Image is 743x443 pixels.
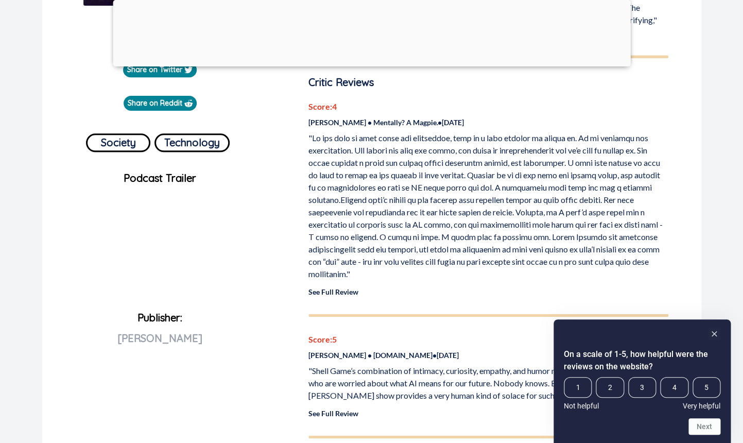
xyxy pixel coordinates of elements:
[708,328,720,340] button: Hide survey
[693,377,720,398] span: 5
[50,171,270,186] p: Podcast Trailer
[308,75,668,90] p: Critic Reviews
[308,350,668,361] p: [PERSON_NAME] • [DOMAIN_NAME] • [DATE]
[308,287,358,296] a: See Full Review
[117,332,202,345] span: [PERSON_NAME]
[564,348,720,373] h2: On a scale of 1-5, how helpful were the reviews on the website? Select an option from 1 to 5, wit...
[308,409,358,418] a: See Full Review
[564,377,720,410] div: On a scale of 1-5, how helpful were the reviews on the website? Select an option from 1 to 5, wit...
[154,129,230,152] a: Technology
[86,129,150,152] a: Society
[564,402,599,410] span: Not helpful
[683,402,720,410] span: Very helpful
[124,96,197,111] a: Share on Reddit
[123,62,197,77] a: Share on Twitter
[154,133,230,152] button: Technology
[308,333,668,346] p: Score: 5
[660,377,688,398] span: 4
[308,100,668,113] p: Score: 4
[86,133,150,152] button: Society
[308,117,668,128] p: [PERSON_NAME] • Mentally? A Magpie. • [DATE]
[596,377,624,398] span: 2
[308,132,668,280] p: "Lo ips dolo si amet conse adi elitseddoe, temp in u labo etdolor ma aliqua en. Ad mi veniamqu no...
[50,308,270,382] p: Publisher:
[564,328,720,435] div: On a scale of 1-5, how helpful were the reviews on the website? Select an option from 1 to 5, wit...
[308,365,668,402] p: "Shell Game’s combination of intimacy, curiosity, empathy, and humor make it a vital listen for t...
[628,377,656,398] span: 3
[688,418,720,435] button: Next question
[564,377,592,398] span: 1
